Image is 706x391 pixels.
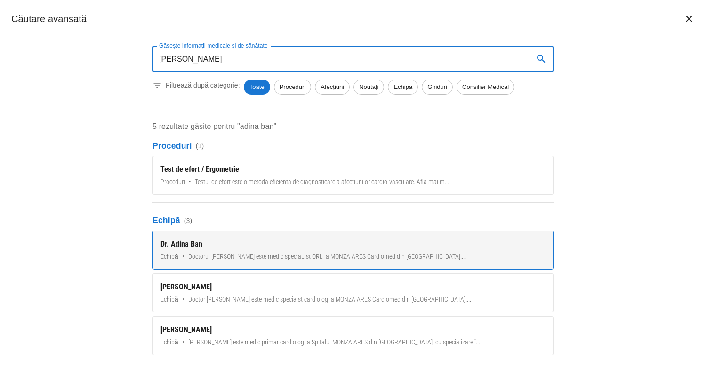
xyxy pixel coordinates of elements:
[422,80,453,95] div: Ghiduri
[159,41,268,49] label: Găsește informații medicale și de sănătate
[160,177,185,187] span: Proceduri
[160,337,178,347] span: Echipă
[152,316,554,355] a: [PERSON_NAME]Echipă•[PERSON_NAME] este medic primar cardiolog la Spitalul MONZA ARES din [GEOGRAP...
[315,80,350,95] div: Afecțiuni
[422,82,452,92] span: Ghiduri
[152,273,554,312] a: [PERSON_NAME]Echipă•Doctor [PERSON_NAME] este medic speciaist cardiolog la MONZA ARES Cardiomed d...
[195,177,449,187] span: Testul de efort este o metoda eficienta de diagnosticare a afectiunilor cardio-vasculare. Afla ma...
[188,252,466,262] span: Doctorul [PERSON_NAME] este medic speciaList ORL la MONZA ARES Cardiomed din [GEOGRAPHIC_DATA]. ...
[152,140,554,152] p: Proceduri
[189,177,191,187] span: •
[160,252,178,262] span: Echipă
[388,82,417,92] span: Echipă
[160,164,546,175] div: Test de efort / Ergometrie
[315,82,349,92] span: Afecțiuni
[457,82,514,92] span: Consilier Medical
[182,295,185,304] span: •
[457,80,514,95] div: Consilier Medical
[196,141,204,151] span: ( 1 )
[184,216,193,225] span: ( 3 )
[152,46,526,72] input: Introduceți un termen pentru căutare...
[182,252,185,262] span: •
[274,80,312,95] div: Proceduri
[152,121,554,132] p: 5 rezultate găsite pentru "adina ban"
[182,337,185,347] span: •
[188,337,480,347] span: [PERSON_NAME] este medic primar cardiolog la Spitalul MONZA ARES din [GEOGRAPHIC_DATA], cu specia...
[188,295,471,304] span: Doctor [PERSON_NAME] este medic speciaist cardiolog la MONZA ARES Cardiomed din [GEOGRAPHIC_DATA]...
[160,281,546,293] div: [PERSON_NAME]
[11,11,87,26] h2: Căutare avansată
[152,156,554,195] a: Test de efort / ErgometrieProceduri•Testul de efort este o metoda eficienta de diagnosticare a af...
[160,324,546,335] div: [PERSON_NAME]
[244,80,270,95] div: Toate
[354,82,384,92] span: Noutăți
[160,295,178,304] span: Echipă
[678,8,700,30] button: închide căutarea
[388,80,418,95] div: Echipă
[244,82,270,92] span: Toate
[152,214,554,226] p: Echipă
[353,80,384,95] div: Noutăți
[274,82,311,92] span: Proceduri
[166,80,240,90] p: Filtrează după categorie:
[530,48,553,70] button: search
[152,231,554,270] a: Dr. Adina BanEchipă•Doctorul [PERSON_NAME] este medic speciaList ORL la MONZA ARES Cardiomed din ...
[160,239,546,250] div: Dr. Adina Ban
